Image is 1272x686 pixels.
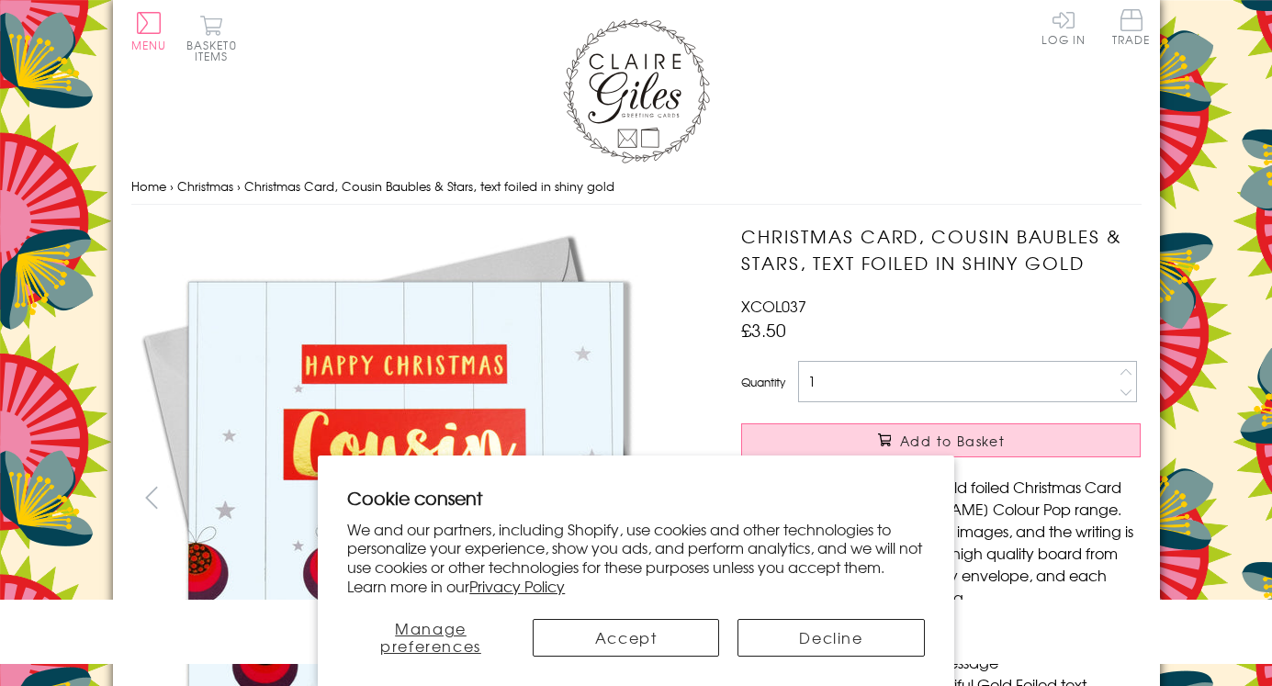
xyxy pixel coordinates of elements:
a: Log In [1041,9,1086,45]
button: Manage preferences [347,619,514,657]
button: Basket0 items [186,15,237,62]
label: Quantity [741,374,785,390]
span: › [237,177,241,195]
span: 0 items [195,37,237,64]
h1: Christmas Card, Cousin Baubles & Stars, text foiled in shiny gold [741,223,1141,276]
img: Claire Giles Greetings Cards [563,18,710,163]
button: Accept [533,619,719,657]
span: › [170,177,174,195]
span: Christmas Card, Cousin Baubles & Stars, text foiled in shiny gold [244,177,614,195]
span: Add to Basket [900,432,1005,450]
p: We and our partners, including Shopify, use cookies and other technologies to personalize your ex... [347,520,925,596]
a: Privacy Policy [469,575,565,597]
a: Home [131,177,166,195]
span: Trade [1112,9,1151,45]
a: Christmas [177,177,233,195]
nav: breadcrumbs [131,168,1142,206]
button: Decline [737,619,924,657]
span: £3.50 [741,317,786,343]
h2: Cookie consent [347,485,925,511]
button: prev [131,477,173,518]
span: Menu [131,37,167,53]
button: Add to Basket [741,423,1141,457]
span: Manage preferences [380,617,481,657]
a: Trade [1112,9,1151,49]
button: Menu [131,12,167,51]
span: XCOL037 [741,295,806,317]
